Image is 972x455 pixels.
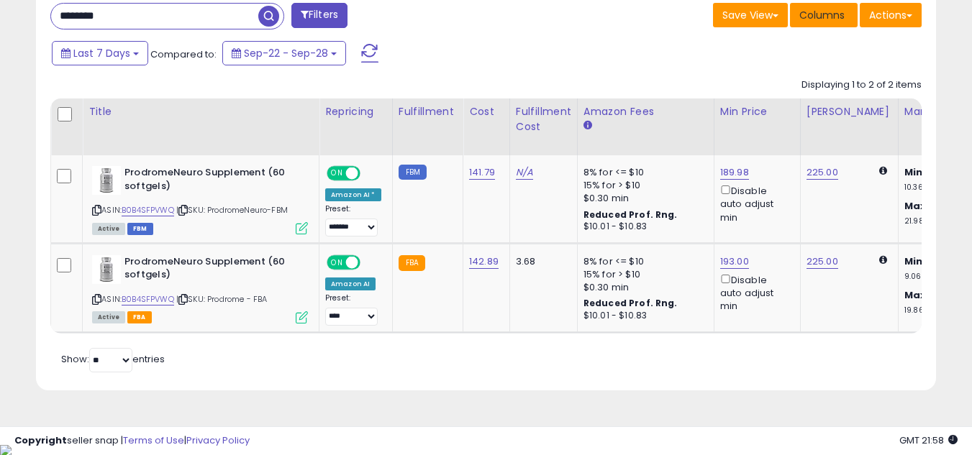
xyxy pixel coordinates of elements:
[583,310,703,322] div: $10.01 - $10.83
[469,165,495,180] a: 141.79
[325,204,381,236] div: Preset:
[720,254,749,269] a: 193.00
[88,104,313,119] div: Title
[720,183,789,224] div: Disable auto adjust min
[713,3,788,27] button: Save View
[583,179,703,192] div: 15% for > $10
[325,104,386,119] div: Repricing
[123,433,184,447] a: Terms of Use
[73,46,130,60] span: Last 7 Days
[583,208,678,221] b: Reduced Prof. Rng.
[14,434,250,448] div: seller snap | |
[790,3,858,27] button: Columns
[720,165,749,180] a: 189.98
[583,221,703,233] div: $10.01 - $10.83
[904,288,930,302] b: Max:
[358,167,381,180] span: OFF
[904,199,930,213] b: Max:
[358,256,381,268] span: OFF
[799,8,845,22] span: Columns
[899,433,958,447] span: 2025-10-6 21:58 GMT
[583,119,592,132] small: Amazon Fees.
[583,166,703,179] div: 8% for <= $10
[583,268,703,281] div: 15% for > $10
[469,254,499,269] a: 142.89
[150,47,217,61] span: Compared to:
[583,281,703,294] div: $0.30 min
[122,293,174,305] a: B0B4SFPVWQ
[328,256,346,268] span: ON
[904,165,926,179] b: Min:
[52,41,148,65] button: Last 7 Days
[399,255,425,271] small: FBA
[325,188,381,201] div: Amazon AI *
[325,277,376,290] div: Amazon AI
[92,166,308,233] div: ASIN:
[516,255,566,268] div: 3.68
[801,78,922,92] div: Displaying 1 to 2 of 2 items
[583,192,703,205] div: $0.30 min
[222,41,346,65] button: Sep-22 - Sep-28
[176,293,268,305] span: | SKU: Prodrome - FBA
[14,433,67,447] strong: Copyright
[122,204,174,216] a: B0B4SFPVWQ
[583,255,703,268] div: 8% for <= $10
[328,167,346,180] span: ON
[124,255,299,285] b: ProdromeNeuro Supplement (60 softgels)
[904,254,926,268] b: Min:
[516,104,571,134] div: Fulfillment Cost
[325,293,381,326] div: Preset:
[860,3,922,27] button: Actions
[807,254,838,269] a: 225.00
[291,3,348,28] button: Filters
[61,352,165,366] span: Show: entries
[583,104,708,119] div: Amazon Fees
[127,311,152,323] span: FBA
[92,223,125,235] span: All listings currently available for purchase on Amazon
[92,166,121,195] img: 31OL9u1pB1L._SL40_.jpg
[176,204,288,216] span: | SKU: ProdromeNeuro-FBM
[516,165,533,180] a: N/A
[244,46,328,60] span: Sep-22 - Sep-28
[720,272,789,313] div: Disable auto adjust min
[399,165,427,180] small: FBM
[127,223,153,235] span: FBM
[583,297,678,309] b: Reduced Prof. Rng.
[807,104,892,119] div: [PERSON_NAME]
[807,165,838,180] a: 225.00
[399,104,457,119] div: Fulfillment
[720,104,794,119] div: Min Price
[469,104,504,119] div: Cost
[186,433,250,447] a: Privacy Policy
[92,255,121,284] img: 31OL9u1pB1L._SL40_.jpg
[124,166,299,196] b: ProdromeNeuro Supplement (60 softgels)
[92,311,125,323] span: All listings currently available for purchase on Amazon
[92,255,308,322] div: ASIN:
